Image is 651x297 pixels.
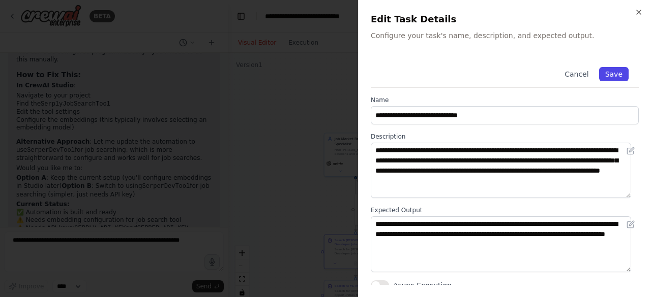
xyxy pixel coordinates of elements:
[625,218,637,230] button: Open in editor
[599,67,629,81] button: Save
[558,67,595,81] button: Cancel
[371,30,639,41] p: Configure your task's name, description, and expected output.
[371,12,639,26] h2: Edit Task Details
[371,206,639,214] label: Expected Output
[371,133,639,141] label: Description
[371,96,639,104] label: Name
[393,280,452,290] label: Async Execution
[625,145,637,157] button: Open in editor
